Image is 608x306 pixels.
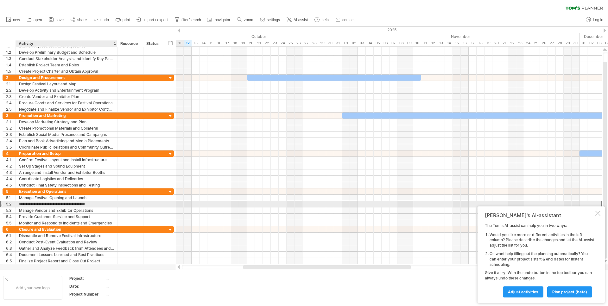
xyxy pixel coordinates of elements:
[223,40,231,46] div: Friday, 17 October 2025
[445,40,453,46] div: Friday, 14 November 2025
[247,40,255,46] div: Monday, 20 October 2025
[279,40,287,46] div: Friday, 24 October 2025
[19,182,114,188] div: Conduct Final Safety Inspections and Testing
[285,16,310,24] a: AI assist
[271,40,279,46] div: Thursday, 23 October 2025
[587,40,595,46] div: Tuesday, 2 December 2025
[258,16,282,24] a: settings
[6,94,16,100] div: 2.3
[114,16,132,24] a: print
[6,138,16,144] div: 3.4
[490,232,594,248] li: Would you like more or different activities in the left column? Please describe the changes and l...
[6,68,16,74] div: 1.5
[350,40,358,46] div: Sunday, 2 November 2025
[69,276,104,281] div: Project:
[56,18,64,22] span: save
[334,40,342,46] div: Friday, 31 October 2025
[263,40,271,46] div: Wednesday, 22 October 2025
[6,239,16,245] div: 6.2
[146,40,160,47] div: Status
[552,290,587,294] span: plan project (beta)
[477,40,484,46] div: Tuesday, 18 November 2025
[244,18,253,22] span: zoom
[6,245,16,251] div: 6.3
[19,113,114,119] div: Promotion and Marketing
[572,40,579,46] div: Sunday, 30 November 2025
[6,233,16,239] div: 6.1
[397,40,405,46] div: Saturday, 8 November 2025
[255,40,263,46] div: Tuesday, 21 October 2025
[6,81,16,87] div: 2.1
[239,40,247,46] div: Sunday, 19 October 2025
[358,40,366,46] div: Monday, 3 November 2025
[19,81,114,87] div: Design Festival Layout and Map
[19,258,114,264] div: Finalize Project Report and Close Out Project
[485,223,594,297] div: The Tom's AI-assist can help you in two ways: Give it a try! With the undo button in the top tool...
[231,40,239,46] div: Saturday, 18 October 2025
[6,150,16,156] div: 4
[6,119,16,125] div: 3.1
[3,276,62,300] div: Add your own logo
[382,40,389,46] div: Thursday, 6 November 2025
[508,40,516,46] div: Saturday, 22 November 2025
[19,75,114,81] div: Design and Procurement
[556,40,564,46] div: Friday, 28 November 2025
[135,16,170,24] a: import / export
[6,87,16,93] div: 2.2
[405,40,413,46] div: Sunday, 9 November 2025
[19,144,114,150] div: Coordinate Public Relations and Community Outreach
[389,40,397,46] div: Friday, 7 November 2025
[6,132,16,138] div: 3.3
[413,40,421,46] div: Monday, 10 November 2025
[6,100,16,106] div: 2.4
[294,18,308,22] span: AI assist
[6,113,16,119] div: 3
[120,40,140,47] div: Resource
[123,18,130,22] span: print
[184,40,192,46] div: Sunday, 12 October 2025
[215,40,223,46] div: Thursday, 16 October 2025
[342,40,350,46] div: Saturday, 1 November 2025
[215,18,230,22] span: navigator
[19,239,114,245] div: Conduct Post-Event Evaluation and Review
[19,233,114,239] div: Dismantle and Remove Festival Infrastructure
[453,40,461,46] div: Saturday, 15 November 2025
[19,252,114,258] div: Document Lessons Learned and Best Practices
[342,33,579,40] div: November 2025
[25,16,44,24] a: open
[584,16,605,24] a: Log in
[548,40,556,46] div: Thursday, 27 November 2025
[6,176,16,182] div: 4.4
[313,16,331,24] a: help
[19,207,114,213] div: Manage Vendor and Exhibitor Operations
[19,188,114,194] div: Execution and Operations
[19,106,114,112] div: Negotiate and Finalize Vendor and Exhibitor Contracts
[176,40,184,46] div: Saturday, 11 October 2025
[516,40,524,46] div: Sunday, 23 November 2025
[97,33,342,40] div: October 2025
[19,245,114,251] div: Gather and Analyze Feedback from Attendees and Stakeholders
[421,40,429,46] div: Tuesday, 11 November 2025
[294,40,302,46] div: Sunday, 26 October 2025
[374,40,382,46] div: Wednesday, 5 November 2025
[508,290,538,294] span: Adjust activities
[19,62,114,68] div: Establish Project Team and Roles
[595,40,603,46] div: Wednesday, 3 December 2025
[192,40,199,46] div: Monday, 13 October 2025
[6,201,16,207] div: 5.2
[6,207,16,213] div: 5.3
[484,40,492,46] div: Wednesday, 19 November 2025
[6,56,16,62] div: 1.3
[19,40,114,47] div: Activity
[485,212,594,218] div: [PERSON_NAME]'s AI-assistant
[92,16,111,24] a: undo
[310,40,318,46] div: Tuesday, 28 October 2025
[77,18,87,22] span: share
[69,291,104,297] div: Project Number
[302,40,310,46] div: Monday, 27 October 2025
[19,150,114,156] div: Preparation and Setup
[321,18,329,22] span: help
[69,16,89,24] a: share
[143,18,168,22] span: import / export
[19,176,114,182] div: Coordinate Logistics and Deliveries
